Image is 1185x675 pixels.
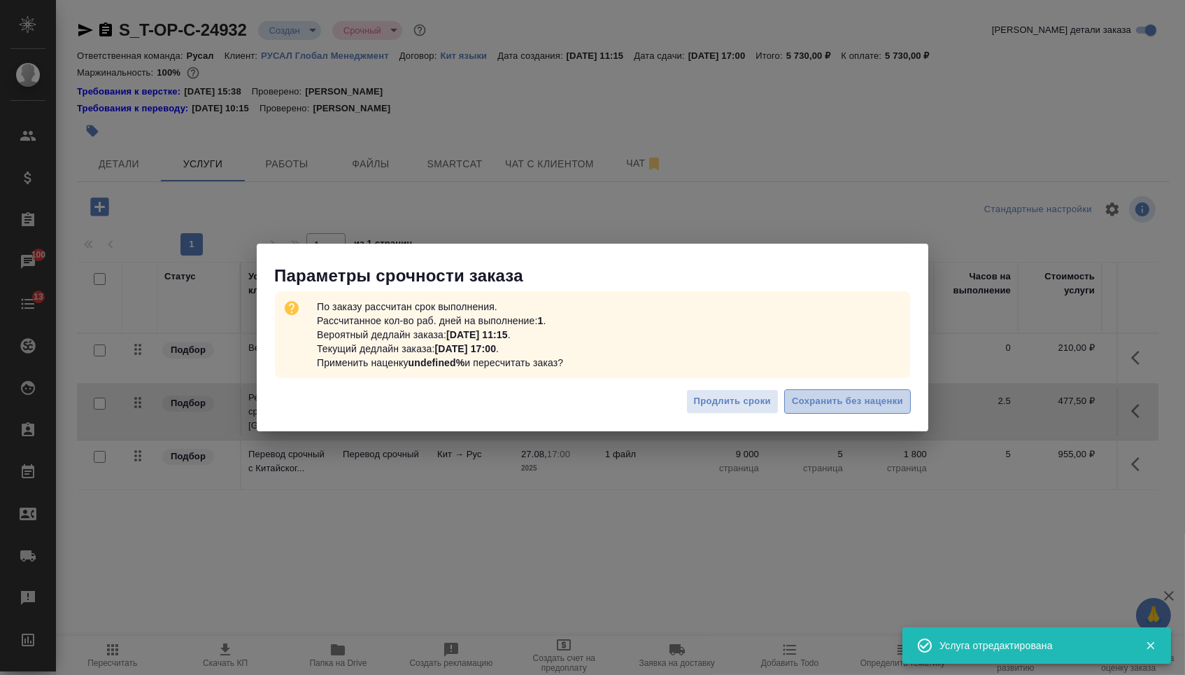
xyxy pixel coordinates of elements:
[434,343,496,354] b: [DATE] 17:00
[274,265,928,287] p: Параметры срочности заказа
[686,389,779,414] button: Продлить сроки
[1136,639,1165,652] button: Закрыть
[694,394,771,410] span: Продлить сроки
[784,389,911,414] button: Сохранить без наценки
[311,294,569,375] p: По заказу рассчитан срок выполнения. Рассчитанное кол-во раб. дней на выполнение: . Вероятный дед...
[939,639,1124,653] div: Услуга отредактирована
[792,394,903,410] span: Сохранить без наценки
[409,357,465,368] b: undefined%
[538,315,544,326] b: 1
[446,329,508,340] b: [DATE] 11:15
